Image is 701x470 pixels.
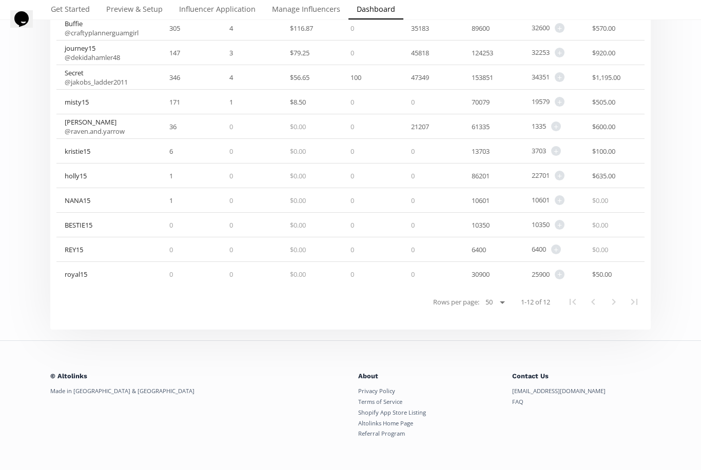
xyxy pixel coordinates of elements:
span: + [555,195,564,205]
span: 6 [169,147,173,156]
span: 89600 [472,24,490,33]
span: + [555,48,564,57]
div: Secret [65,68,128,87]
span: + [551,244,561,254]
div: NANA15 [65,196,90,205]
span: 3 [229,48,233,57]
span: 61335 [472,122,490,131]
span: 0 [350,97,354,107]
a: @craftyplannerguamgirl [65,28,139,37]
span: + [555,270,564,279]
span: + [551,146,561,156]
span: $ 505.00 [592,97,615,107]
span: $ 0.00 [290,171,306,180]
span: 30900 [472,270,490,279]
a: @raven.and.yarrow [65,127,125,136]
span: 305 [169,24,180,33]
span: + [555,220,564,230]
span: 0 [411,97,415,107]
iframe: chat widget [10,10,43,41]
span: 47349 [411,73,429,82]
span: 1335 [532,121,546,131]
span: 0 [229,147,233,156]
span: 346 [169,73,180,82]
span: $ 0.00 [290,122,306,131]
span: $ 0.00 [290,147,306,156]
span: 100 [350,73,361,82]
span: $ 79.25 [290,48,309,57]
span: $ 920.00 [592,48,615,57]
span: $ 1,195.00 [592,73,620,82]
span: $ 0.00 [592,245,608,254]
span: 0 [411,196,415,205]
a: [EMAIL_ADDRESS][DOMAIN_NAME] [512,387,606,395]
a: Privacy Policy [358,387,395,395]
div: [PERSON_NAME] [65,117,125,136]
span: 0 [229,122,233,131]
span: $ 0.00 [290,220,306,230]
span: $ 0.00 [290,270,306,279]
span: + [555,23,564,33]
span: $ 0.00 [290,196,306,205]
span: 32253 [532,48,550,57]
div: Made in [GEOGRAPHIC_DATA] & [GEOGRAPHIC_DATA] [50,387,343,395]
span: 21207 [411,122,429,131]
span: 34351 [532,72,550,82]
span: 0 [411,245,415,254]
span: $ 56.65 [290,73,309,82]
span: 0 [411,171,415,180]
span: $ 600.00 [592,122,615,131]
span: $ 635.00 [592,171,615,180]
span: 45818 [411,48,429,57]
span: 35183 [411,24,429,33]
span: 4 [229,73,233,82]
span: 32600 [532,23,550,33]
span: $ 570.00 [592,24,615,33]
span: 4 [229,24,233,33]
span: 0 [411,220,415,230]
span: 13703 [472,147,490,156]
a: Terms of Service [358,398,402,405]
span: 124253 [472,48,493,57]
a: Shopify App Store Listing [358,408,426,416]
span: 0 [350,270,354,279]
h3: About [358,365,497,387]
span: 3703 [532,146,546,156]
div: kristie15 [65,147,90,156]
span: + [555,97,564,107]
span: 1 [169,171,173,180]
a: Referral Program [358,430,405,437]
span: $ 50.00 [592,270,612,279]
span: Rows per page: [433,297,479,307]
span: 70079 [472,97,490,107]
span: 6400 [532,244,546,254]
span: 0 [169,220,173,230]
span: 10601 [472,196,490,205]
span: 0 [229,196,233,205]
span: 0 [229,270,233,279]
span: 10350 [532,220,550,230]
span: 0 [350,147,354,156]
span: 0 [350,122,354,131]
span: + [551,121,561,131]
div: royal15 [65,270,87,279]
span: 25900 [532,270,550,279]
h3: Contact Us [512,365,651,387]
button: First Page [562,292,583,312]
div: holly15 [65,171,87,180]
span: 0 [169,245,173,254]
select: Rows per page: [481,296,509,309]
a: @jakobs_ladder2011 [65,77,128,87]
span: 0 [350,245,354,254]
span: 0 [350,48,354,57]
a: Altolinks Home Page [358,419,413,427]
span: 1 [229,97,233,107]
span: $ 0.00 [592,220,608,230]
span: 0 [169,270,173,279]
a: @dekidahamler48 [65,53,120,62]
span: $ 0.00 [592,196,608,205]
span: $ 0.00 [290,245,306,254]
span: + [555,72,564,82]
span: 153851 [472,73,493,82]
span: 36 [169,122,177,131]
